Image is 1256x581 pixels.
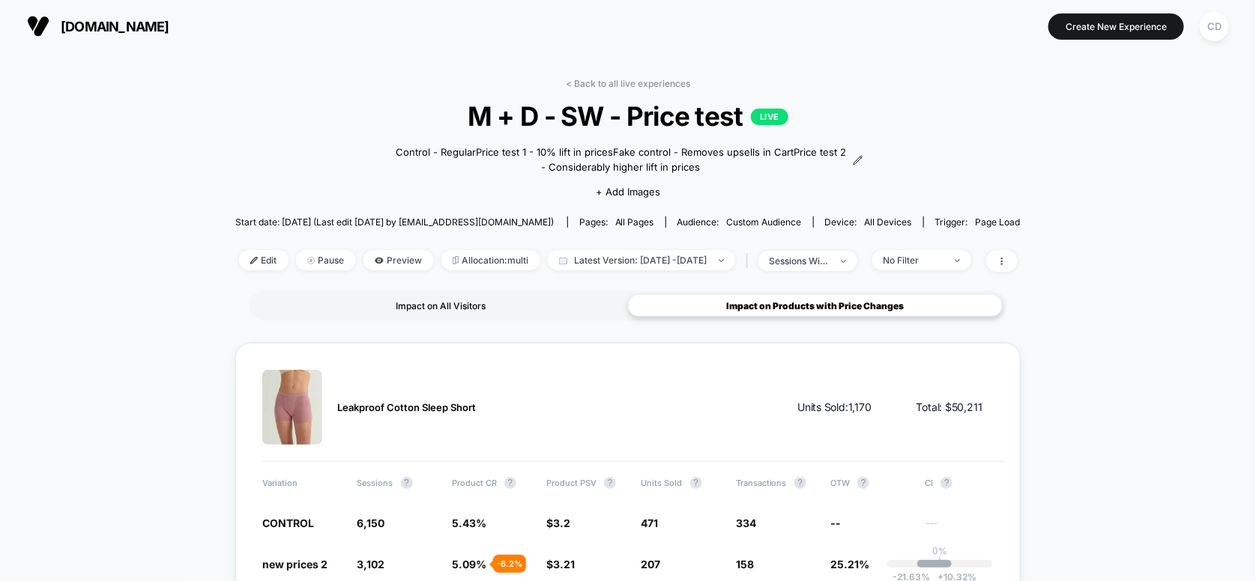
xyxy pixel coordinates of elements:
span: 5.43% [452,517,486,529]
span: Custom Audience [727,216,802,228]
span: 207 [641,558,661,571]
span: Control - RegularPrice test 1 - 10% lift in pricesFake control - Removes upsells in CartPrice tes... [393,145,850,174]
span: $3.2 [546,517,570,529]
div: CD [1200,12,1229,41]
p: LIVE [751,109,788,125]
span: 471 [641,517,659,529]
span: Edit [239,250,289,270]
button: Create New Experience [1048,13,1184,40]
span: CI [925,477,1004,489]
span: CONTROL [262,517,314,529]
div: Trigger: [935,216,1021,228]
span: Variation [262,477,342,489]
div: Impact on Products with Price Changes [628,294,1003,317]
span: 5.09% [452,558,486,571]
button: [DOMAIN_NAME] [22,14,174,38]
button: ? [941,477,952,489]
div: - 6.2 % [493,555,526,573]
span: Leakproof Cotton Sleep Short [337,401,476,413]
div: Impact on All Visitors [253,294,628,317]
img: calendar [559,257,567,264]
button: ? [604,477,616,489]
span: Page Load [976,216,1021,228]
button: CD [1195,11,1234,42]
img: end [307,257,315,264]
div: No Filter [884,255,943,266]
img: end [841,260,846,263]
p: 0% [932,545,947,556]
span: 3,102 [357,558,385,571]
button: ? [794,477,806,489]
span: Units Sold: 1,170 [797,400,872,415]
span: 6,150 [357,517,385,529]
span: [DOMAIN_NAME] [61,19,169,34]
span: Pause [296,250,356,270]
button: ? [401,477,413,489]
img: Leakproof Cotton Sleep Short [262,370,322,445]
img: end [719,259,724,262]
span: Units Sold [641,477,721,489]
span: -- [830,517,841,529]
span: Start date: [DATE] (Last edit [DATE] by [EMAIL_ADDRESS][DOMAIN_NAME]) [235,216,554,228]
img: edit [250,257,258,264]
div: Pages: [579,216,654,228]
span: M + D - SW - Price test [275,100,982,132]
button: ? [504,477,516,489]
span: Allocation: multi [441,250,540,270]
span: 334 [736,517,756,529]
img: rebalance [453,256,459,264]
span: 158 [736,558,754,571]
img: end [955,259,960,262]
span: Transactions [736,477,815,489]
span: all devices [865,216,912,228]
div: sessions with impression [770,255,830,267]
span: Product CR [452,477,531,489]
span: Latest Version: [DATE] - [DATE] [548,250,735,270]
span: Product PSV [546,477,626,489]
button: ? [690,477,702,489]
img: Visually logo [27,15,49,37]
div: Audience: [677,216,802,228]
span: all pages [615,216,654,228]
span: + Add Images [596,186,660,198]
span: Preview [363,250,434,270]
span: --- [925,519,1004,530]
span: 25.21% [830,558,869,571]
a: < Back to all live experiences [566,78,690,89]
p: | [938,556,941,568]
span: | [743,250,758,272]
span: OTW [830,477,910,489]
span: Total: $ 50,211 [917,400,982,415]
span: Device: [813,216,923,228]
span: $3.21 [546,558,575,571]
span: new prices 2 [262,558,327,571]
span: Sessions [357,477,437,489]
button: ? [857,477,869,489]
